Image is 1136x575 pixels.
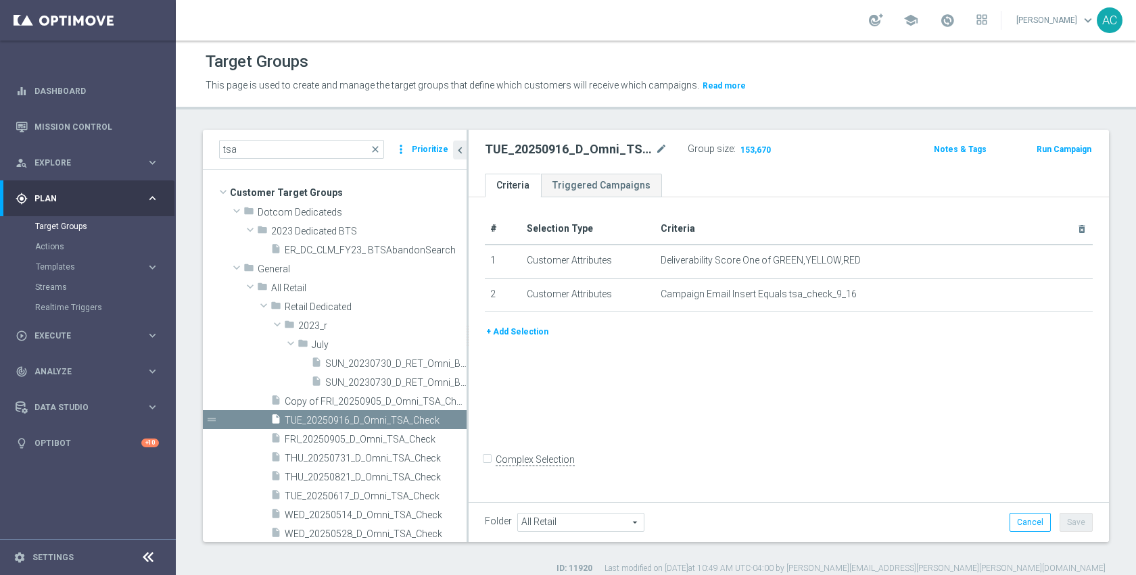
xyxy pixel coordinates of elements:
[485,245,521,278] td: 1
[1015,10,1097,30] a: [PERSON_NAME]keyboard_arrow_down
[285,301,467,313] span: Retail Dedicated
[485,278,521,312] td: 2
[285,472,467,483] span: THU_20250821_D_Omni_TSA_Check
[34,109,159,145] a: Mission Control
[36,263,146,271] div: Templates
[285,245,467,256] span: ER_DC_CLM_FY23_ BTSAbandonSearch
[35,221,141,232] a: Target Groups
[16,366,146,378] div: Analyze
[1060,513,1093,532] button: Save
[270,243,281,259] i: insert_drive_file
[15,122,160,132] div: Mission Control
[16,157,146,169] div: Explore
[16,330,146,342] div: Execute
[485,174,541,197] a: Criteria
[325,377,467,389] span: SUN_20230730_D_RET_Omni_Biz_L1_Travel_TSA
[270,414,281,429] i: insert_drive_file
[605,563,1106,574] label: Last modified on [DATE] at 10:49 AM UTC-04:00 by [PERSON_NAME][EMAIL_ADDRESS][PERSON_NAME][PERSON...
[35,261,160,272] button: Templates keyboard_arrow_right
[485,141,653,157] h2: TUE_20250916_D_Omni_TSA_Check
[35,236,174,257] div: Actions
[34,195,146,203] span: Plan
[16,85,28,97] i: equalizer
[739,145,772,157] span: 153,670
[15,438,160,449] button: lightbulb Optibot +10
[16,193,146,205] div: Plan
[36,263,133,271] span: Templates
[521,214,655,245] th: Selection Type
[270,508,281,524] i: insert_drive_file
[16,425,159,461] div: Optibot
[35,282,141,293] a: Streams
[661,289,857,300] span: Campaign Email Insert Equals tsa_check_9_16
[146,261,159,274] i: keyboard_arrow_right
[734,143,736,155] label: :
[285,434,467,445] span: FRI_20250905_D_Omni_TSA_Check
[270,395,281,410] i: insert_drive_file
[15,366,160,377] button: track_changes Analyze keyboard_arrow_right
[15,157,160,168] button: person_search Explore keyboard_arrow_right
[521,278,655,312] td: Customer Attributes
[16,73,159,109] div: Dashboard
[34,73,159,109] a: Dashboard
[284,319,295,334] i: folder
[16,366,28,378] i: track_changes
[410,141,450,159] button: Prioritize
[370,144,381,155] span: close
[16,193,28,205] i: gps_fixed
[271,282,467,294] span: All Retail
[701,78,747,93] button: Read more
[521,245,655,278] td: Customer Attributes
[219,140,384,159] input: Quick find group or folder
[285,453,467,464] span: THU_20250731_D_Omni_TSA_Check
[270,300,281,316] i: folder
[285,509,467,521] span: WED_20250514_D_Omni_TSA_Check
[35,241,141,252] a: Actions
[485,324,550,339] button: + Add Selection
[557,563,592,574] label: ID: 11920
[312,339,467,351] span: July
[285,415,467,426] span: TUE_20250916_D_Omni_TSA_Check
[270,527,281,543] i: insert_drive_file
[146,401,159,414] i: keyboard_arrow_right
[285,396,467,407] span: Copy of FRI_20250905_D_Omni_TSA_Check
[16,401,146,414] div: Data Studio
[35,257,174,277] div: Templates
[15,86,160,97] div: equalizer Dashboard
[325,358,467,370] span: SUN_20230730_D_RET_Omni_Biz_L1_Travel_nTSA
[15,193,160,204] div: gps_fixed Plan keyboard_arrow_right
[270,470,281,486] i: insert_drive_file
[496,453,575,466] label: Complex Selection
[257,224,268,240] i: folder
[258,264,467,275] span: General
[34,368,146,376] span: Analyze
[485,214,521,245] th: #
[270,451,281,467] i: insert_drive_file
[14,551,26,564] i: settings
[655,141,667,157] i: mode_edit
[206,52,308,72] h1: Target Groups
[311,376,322,391] i: insert_drive_file
[257,281,268,297] i: folder
[146,365,159,378] i: keyboard_arrow_right
[15,402,160,413] button: Data Studio keyboard_arrow_right
[34,403,146,411] span: Data Studio
[1076,224,1087,234] i: delete_forever
[394,140,408,159] i: more_vert
[661,255,861,266] span: Deliverability Score One of GREEN,YELLOW,RED
[453,141,467,159] button: chevron_left
[298,338,308,353] i: folder
[258,207,467,218] span: Dotcom Dedicateds
[932,142,988,157] button: Notes & Tags
[230,183,467,202] span: Customer Target Groups
[688,143,734,155] label: Group size
[35,277,174,297] div: Streams
[15,330,160,341] div: play_circle_outline Execute keyboard_arrow_right
[1081,13,1095,28] span: keyboard_arrow_down
[270,489,281,505] i: insert_drive_file
[35,302,141,313] a: Realtime Triggers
